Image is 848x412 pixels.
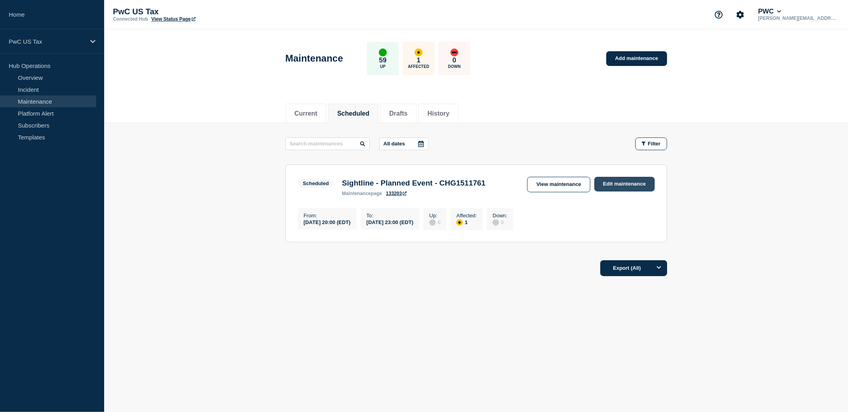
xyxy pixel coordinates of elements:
p: Connected Hub [113,16,148,22]
button: PWC [757,8,783,15]
div: Scheduled [303,180,329,186]
p: Up : [429,213,440,219]
a: View maintenance [527,177,590,192]
div: up [379,48,387,56]
a: Add maintenance [606,51,667,66]
p: All dates [384,141,405,147]
button: Options [651,260,667,276]
button: All dates [379,137,429,150]
a: View Status Page [151,16,196,22]
a: 133203 [386,191,407,196]
div: down [450,48,458,56]
div: disabled [493,219,499,226]
button: Drafts [389,110,408,117]
button: Export (All) [600,260,667,276]
div: 0 [493,219,507,226]
button: Filter [635,137,667,150]
button: Support [710,6,727,23]
p: To : [367,213,413,219]
button: Account settings [732,6,749,23]
p: Up [380,64,386,69]
p: PwC US Tax [9,38,85,45]
span: Filter [648,141,661,147]
p: Down [448,64,461,69]
span: maintenance [342,191,371,196]
p: [PERSON_NAME][EMAIL_ADDRESS][PERSON_NAME][DOMAIN_NAME] [757,15,839,21]
p: Affected [408,64,429,69]
div: disabled [429,219,436,226]
p: From : [304,213,351,219]
p: 0 [452,56,456,64]
button: Current [295,110,318,117]
div: [DATE] 23:00 (EDT) [367,219,413,225]
div: 0 [429,219,440,226]
h1: Maintenance [285,53,343,64]
div: 1 [456,219,477,226]
h3: Sightline - Planned Event - CHG1511761 [342,179,485,188]
a: Edit maintenance [594,177,655,191]
div: [DATE] 20:00 (EDT) [304,219,351,225]
div: affected [456,219,463,226]
button: Scheduled [337,110,369,117]
p: Affected : [456,213,477,219]
p: 59 [379,56,386,64]
button: History [427,110,449,117]
p: PwC US Tax [113,7,272,16]
p: 1 [417,56,420,64]
div: affected [415,48,423,56]
input: Search maintenances [285,137,370,150]
p: page [342,191,382,196]
p: Down : [493,213,507,219]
